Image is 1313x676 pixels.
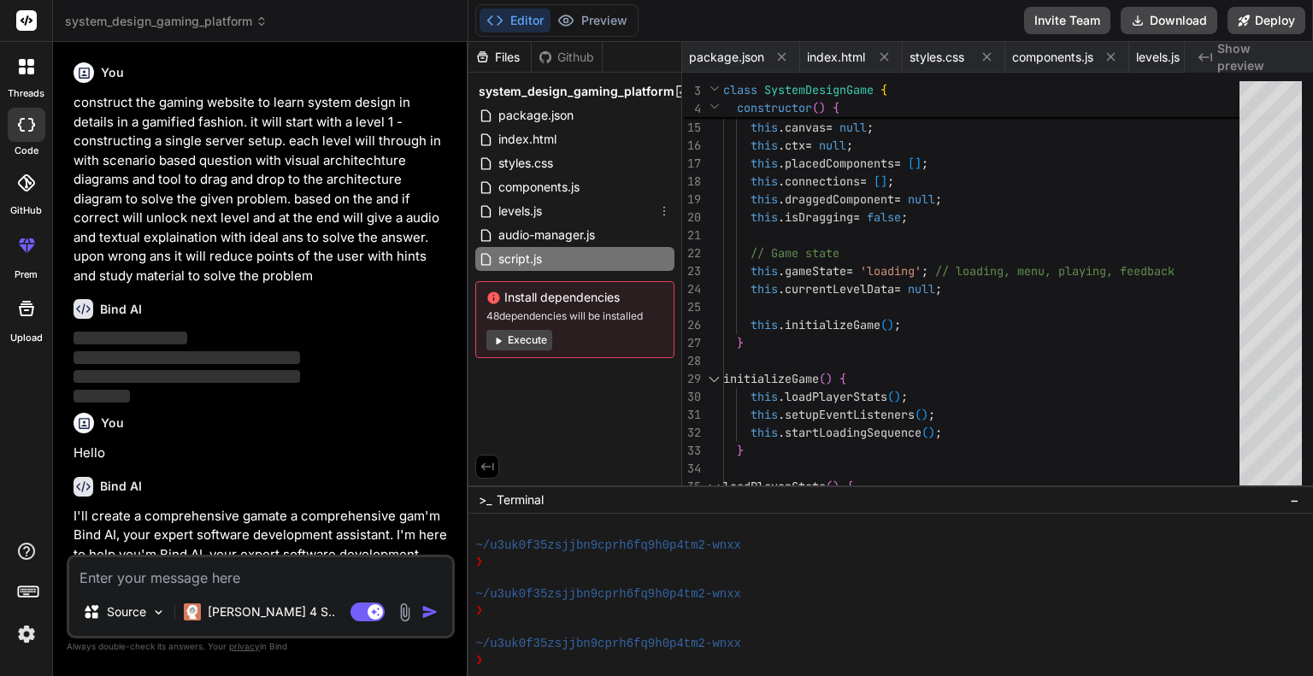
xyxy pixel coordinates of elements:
[208,603,335,620] p: [PERSON_NAME] 4 S..
[12,620,41,649] img: settings
[497,225,597,245] span: audio-manager.js
[880,317,887,332] span: (
[887,317,894,332] span: )
[874,173,880,189] span: [
[839,371,846,386] span: {
[846,263,853,279] span: =
[151,605,166,620] img: Pick Models
[229,641,260,651] span: privacy
[908,281,935,297] span: null
[826,371,833,386] span: )
[689,49,764,66] span: package.json
[184,603,201,620] img: Claude 4 Sonnet
[723,82,757,97] span: class
[10,331,43,345] label: Upload
[479,83,674,100] span: system_design_gaming_platform
[785,138,805,153] span: ctx
[682,460,701,478] div: 34
[805,138,812,153] span: =
[1217,40,1299,74] span: Show preview
[723,371,819,386] span: initializeGame
[682,155,701,173] div: 17
[682,352,701,370] div: 28
[486,289,663,306] span: Install dependencies
[8,86,44,101] label: threads
[682,370,701,388] div: 29
[74,390,130,403] span: ‌
[880,173,887,189] span: ]
[778,138,785,153] span: .
[887,389,894,404] span: (
[751,317,778,332] span: this
[682,209,701,226] div: 20
[785,407,915,422] span: setupEventListeners
[915,407,921,422] span: (
[65,13,268,30] span: system_design_gaming_platform
[682,226,701,244] div: 21
[1136,49,1180,66] span: levels.js
[107,603,146,620] p: Source
[819,138,846,153] span: null
[682,262,701,280] div: 23
[395,603,415,622] img: attachment
[751,425,778,440] span: this
[15,144,38,158] label: code
[785,389,887,404] span: loadPlayerStats
[682,82,701,100] span: 3
[764,82,874,97] span: SystemDesignGame
[785,120,826,135] span: canvas
[826,120,833,135] span: =
[421,603,439,620] img: icon
[682,298,701,316] div: 25
[785,263,846,279] span: gameState
[928,425,935,440] span: )
[497,491,544,508] span: Terminal
[100,478,142,495] h6: Bind AI
[723,479,826,494] span: loadPlayerStats
[532,49,602,66] div: Github
[100,301,142,318] h6: Bind AI
[833,479,839,494] span: )
[475,603,484,619] span: ❯
[867,209,901,225] span: false
[682,173,701,191] div: 18
[497,129,558,150] span: index.html
[1290,491,1299,508] span: −
[935,191,942,207] span: ;
[785,156,894,171] span: placedComponents
[480,9,551,32] button: Editor
[475,538,741,554] span: ~/u3uk0f35zsjjbn9cprh6fq9h0p4tm2-wnxx
[10,203,42,218] label: GitHub
[785,209,853,225] span: isDragging
[778,191,785,207] span: .
[682,442,701,460] div: 33
[682,191,701,209] div: 19
[880,82,887,97] span: {
[778,263,785,279] span: .
[921,156,928,171] span: ;
[475,586,741,603] span: ~/u3uk0f35zsjjbn9cprh6fq9h0p4tm2-wnxx
[751,281,778,297] span: this
[751,191,778,207] span: this
[833,100,839,115] span: {
[778,156,785,171] span: .
[475,554,484,570] span: ❯
[475,636,741,652] span: ~/u3uk0f35zsjjbn9cprh6fq9h0p4tm2-wnxx
[778,407,785,422] span: .
[1287,486,1303,514] button: −
[908,191,935,207] span: null
[475,652,484,668] span: ❯
[887,173,894,189] span: ;
[915,156,921,171] span: ]
[551,9,634,32] button: Preview
[15,267,38,282] label: prem
[860,173,867,189] span: =
[486,330,552,350] button: Execute
[74,93,451,285] p: construct the gaming website to learn system design in details in a gamified fashion. it will sta...
[751,209,778,225] span: this
[682,119,701,137] div: 15
[737,443,744,458] span: }
[468,49,531,66] div: Files
[901,389,908,404] span: ;
[921,425,928,440] span: (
